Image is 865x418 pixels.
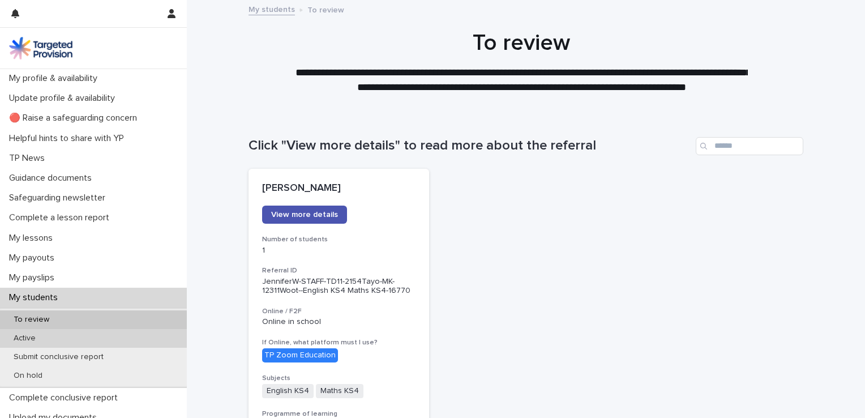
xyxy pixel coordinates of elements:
p: Update profile & availability [5,93,124,104]
p: On hold [5,371,52,381]
a: My students [249,2,295,15]
p: Complete conclusive report [5,393,127,403]
h3: Subjects [262,374,416,383]
img: M5nRWzHhSzIhMunXDL62 [9,37,72,59]
p: [PERSON_NAME] [262,182,416,195]
p: Guidance documents [5,173,101,184]
div: TP Zoom Education [262,348,338,362]
p: My payouts [5,253,63,263]
h3: Number of students [262,235,416,244]
h3: Online / F2F [262,307,416,316]
p: Active [5,334,45,343]
span: Maths KS4 [316,384,363,398]
p: 🔴 Raise a safeguarding concern [5,113,146,123]
h1: Click "View more details" to read more about the referral [249,138,691,154]
span: View more details [271,211,338,219]
p: My payslips [5,272,63,283]
p: My students [5,292,67,303]
p: Helpful hints to share with YP [5,133,133,144]
span: English KS4 [262,384,314,398]
p: Submit conclusive report [5,352,113,362]
p: My profile & availability [5,73,106,84]
p: Complete a lesson report [5,212,118,223]
a: View more details [262,206,347,224]
p: JenniferW-STAFF-TD11-2154Tayo-MK-12311Woot--English KS4 Maths KS4-16770 [262,277,416,296]
p: 1 [262,246,416,255]
p: Safeguarding newsletter [5,193,114,203]
h1: To review [244,29,799,57]
p: To review [5,315,58,325]
h3: If Online, what platform must I use? [262,338,416,347]
p: To review [307,3,344,15]
p: Online in school [262,317,416,327]
input: Search [696,137,803,155]
p: My lessons [5,233,62,244]
h3: Referral ID [262,266,416,275]
p: TP News [5,153,54,164]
